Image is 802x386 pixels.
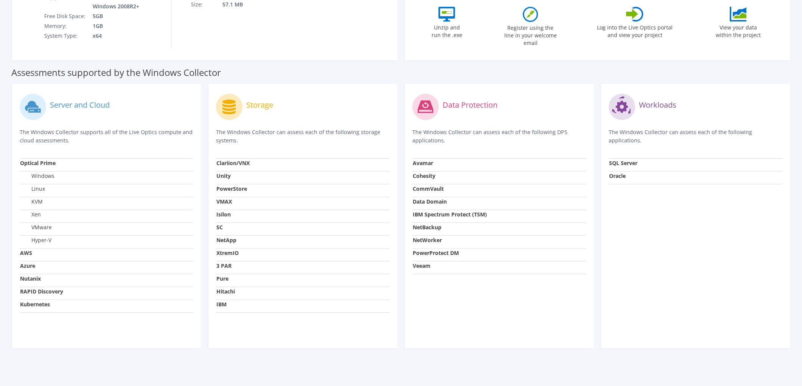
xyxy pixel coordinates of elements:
[216,301,227,308] strong: IBM
[413,198,447,205] strong: Data Domain
[413,262,431,269] strong: Veeam
[216,211,231,218] strong: Isilon
[20,262,35,269] strong: Azure
[20,224,52,231] label: VMware
[413,159,433,167] strong: Avamar
[429,22,464,39] label: Unzip and run the .exe
[413,211,487,218] strong: IBM Spectrum Protect (TSM)
[20,172,54,180] label: Windows
[413,185,444,192] strong: CommVault
[502,22,559,47] label: Register using the line in your welcome email
[246,101,273,109] label: Storage
[87,21,141,31] td: 1GB
[413,224,441,231] strong: NetBackup
[609,172,626,179] strong: Oracle
[216,249,239,256] strong: XtremIO
[443,101,497,109] label: Data Protection
[87,11,141,21] td: 5GB
[216,128,390,145] p: The Windows Collector can assess each of the following storage systems.
[216,275,228,282] strong: Pure
[20,301,50,308] strong: Kubernetes
[20,185,45,193] label: Linux
[216,236,236,244] strong: NetApp
[20,288,63,295] strong: RAPID Discovery
[609,159,637,167] strong: SQL Server
[609,128,782,145] p: The Windows Collector can assess each of the following applications.
[20,249,32,256] strong: AWS
[216,288,235,295] strong: Hitachi
[44,31,87,41] td: System Type:
[216,185,247,192] strong: PowerStore
[216,198,232,205] strong: VMAX
[20,211,41,218] label: Xen
[413,236,442,244] strong: NetWorker
[216,172,231,179] strong: Unity
[639,101,676,109] label: Workloads
[20,128,193,145] p: The Windows Collector supports all of the Live Optics compute and cloud assessments.
[216,159,250,167] strong: Clariion/VNX
[44,11,87,21] td: Free Disk Space:
[412,128,586,145] p: The Windows Collector can assess each of the following DPS applications.
[87,31,141,41] td: x64
[50,101,110,109] label: Server and Cloud
[11,69,221,76] label: Assessments supported by the Windows Collector
[597,22,673,39] label: Log into the Live Optics portal and view your project
[20,275,41,282] strong: Nutanix
[20,236,51,244] label: Hyper-V
[216,262,232,269] strong: 3 PAR
[711,22,765,39] label: View your data within the project
[216,224,223,231] strong: SC
[20,198,43,205] label: KVM
[20,159,56,167] strong: Optical Prime
[413,172,435,179] strong: Cohesity
[44,21,87,31] td: Memory:
[413,249,459,256] strong: PowerProtect DM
